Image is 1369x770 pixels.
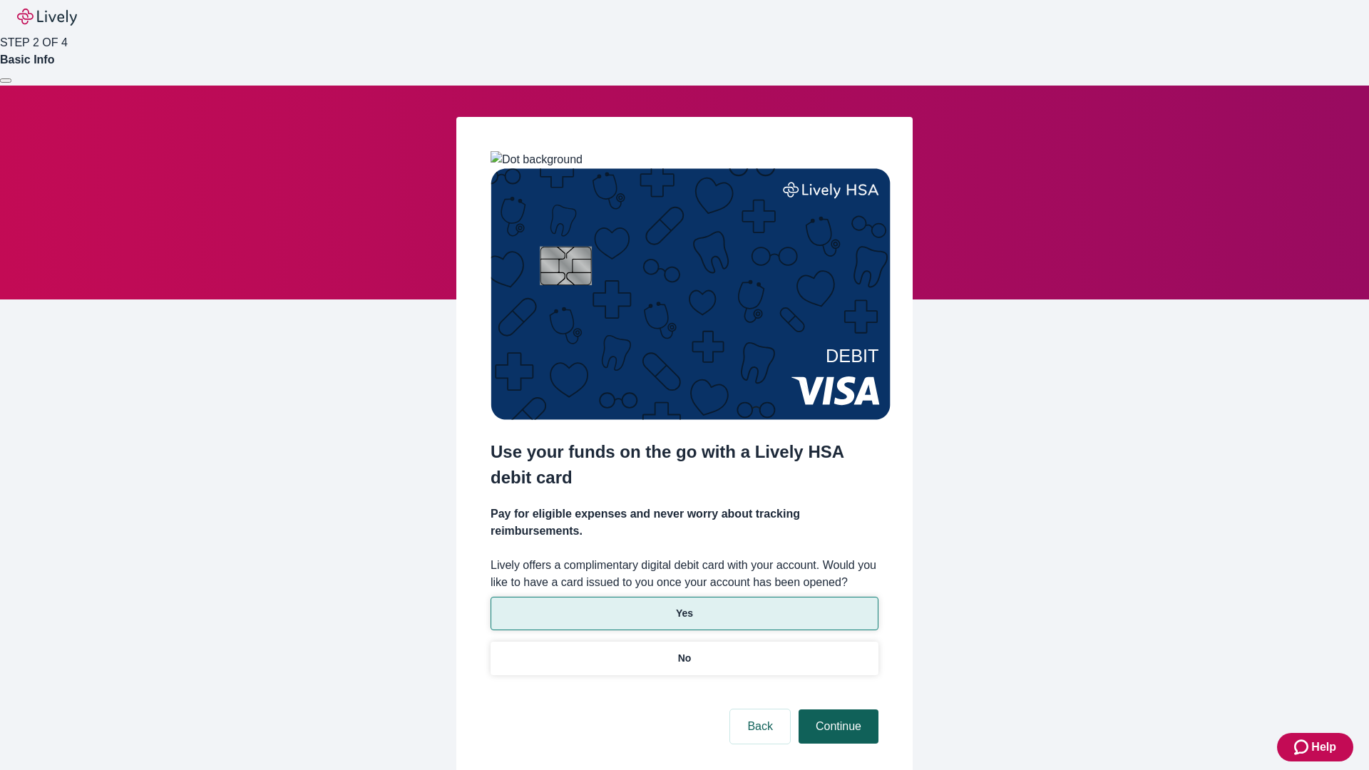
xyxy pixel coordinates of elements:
[491,151,583,168] img: Dot background
[1311,739,1336,756] span: Help
[1277,733,1353,761] button: Zendesk support iconHelp
[491,439,878,491] h2: Use your funds on the go with a Lively HSA debit card
[678,651,692,666] p: No
[17,9,77,26] img: Lively
[799,709,878,744] button: Continue
[491,168,891,420] img: Debit card
[491,557,878,591] label: Lively offers a complimentary digital debit card with your account. Would you like to have a card...
[491,642,878,675] button: No
[730,709,790,744] button: Back
[676,606,693,621] p: Yes
[1294,739,1311,756] svg: Zendesk support icon
[491,505,878,540] h4: Pay for eligible expenses and never worry about tracking reimbursements.
[491,597,878,630] button: Yes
